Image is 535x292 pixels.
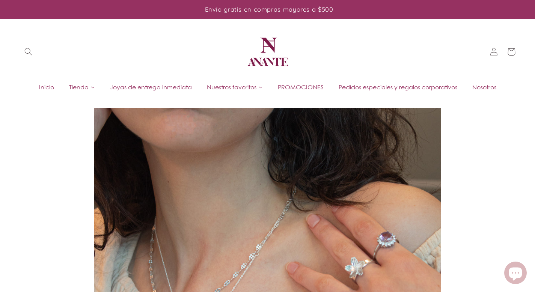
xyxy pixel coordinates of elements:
[102,81,199,93] a: Joyas de entrega inmediata
[278,83,324,91] span: PROMOCIONES
[110,83,192,91] span: Joyas de entrega inmediata
[205,5,333,13] span: Envío gratis en compras mayores a $500
[502,262,529,286] inbox-online-store-chat: Chat de la tienda online Shopify
[242,26,293,77] a: Anante Joyería | Diseño mexicano
[331,81,465,93] a: Pedidos especiales y regalos corporativos
[32,81,62,93] a: Inicio
[465,81,504,93] a: Nosotros
[245,29,290,74] img: Anante Joyería | Diseño mexicano
[20,43,37,60] summary: Búsqueda
[472,83,496,91] span: Nosotros
[270,81,331,93] a: PROMOCIONES
[39,83,54,91] span: Inicio
[207,83,256,91] span: Nuestros favoritos
[62,81,102,93] a: Tienda
[69,83,89,91] span: Tienda
[199,81,270,93] a: Nuestros favoritos
[339,83,457,91] span: Pedidos especiales y regalos corporativos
